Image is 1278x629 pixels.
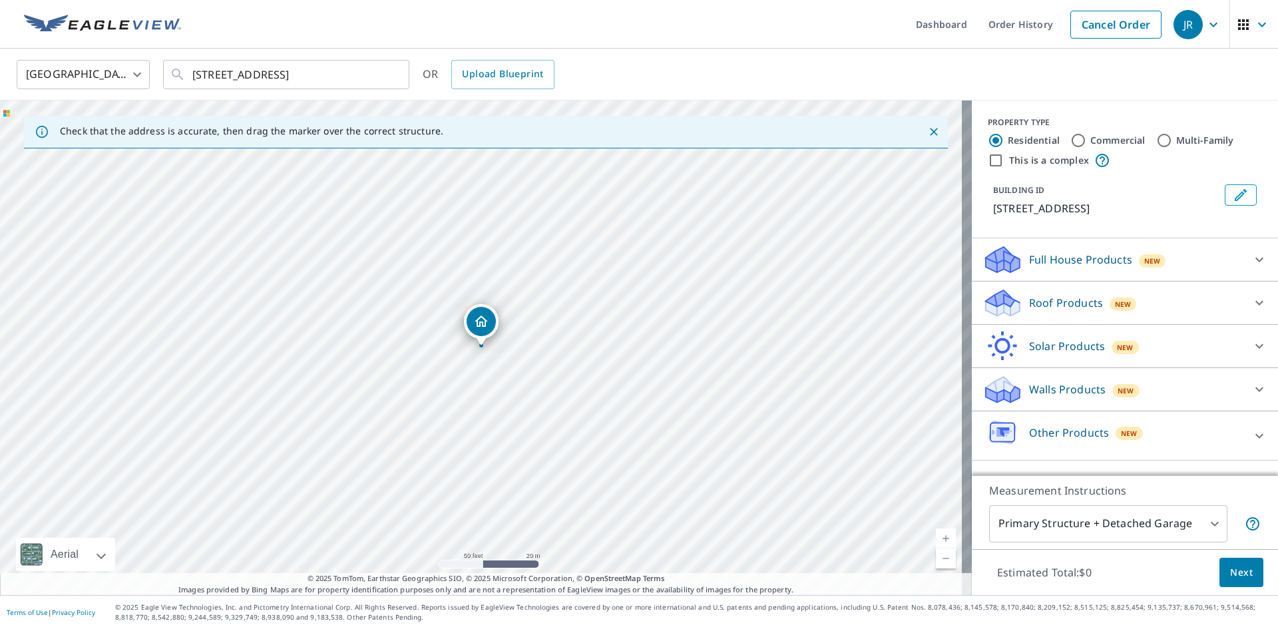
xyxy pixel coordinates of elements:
a: Cancel Order [1070,11,1162,39]
div: Full House ProductsNew [982,244,1267,276]
a: Terms [643,573,665,583]
a: Terms of Use [7,608,48,617]
div: Aerial [47,538,83,571]
p: | [7,608,95,616]
a: Privacy Policy [52,608,95,617]
div: PROPERTY TYPE [988,116,1262,128]
button: Close [925,123,943,140]
p: Solar Products [1029,338,1105,354]
span: New [1118,385,1134,396]
div: JR [1173,10,1203,39]
span: New [1121,428,1138,439]
span: New [1117,342,1134,353]
span: New [1144,256,1161,266]
p: Estimated Total: $0 [986,558,1102,587]
a: Upload Blueprint [451,60,554,89]
p: BUILDING ID [993,184,1044,196]
div: Dropped pin, building 1, Residential property, 1709 N Amarado Ct Wichita, KS 67212 [464,304,499,345]
span: Your report will include the primary structure and a detached garage if one exists. [1245,516,1261,532]
p: © 2025 Eagle View Technologies, Inc. and Pictometry International Corp. All Rights Reserved. Repo... [115,602,1271,622]
span: © 2025 TomTom, Earthstar Geographics SIO, © 2025 Microsoft Corporation, © [308,573,665,584]
label: Residential [1008,134,1060,147]
p: Other Products [1029,425,1109,441]
span: Next [1230,564,1253,581]
span: New [1115,299,1132,310]
div: Primary Structure + Detached Garage [989,505,1227,542]
p: [STREET_ADDRESS] [993,200,1219,216]
img: EV Logo [24,15,181,35]
div: [GEOGRAPHIC_DATA] [17,56,150,93]
div: Aerial [16,538,115,571]
div: Roof ProductsNew [982,287,1267,319]
p: Roof Products [1029,295,1103,311]
div: OR [423,60,554,89]
p: Measurement Instructions [989,483,1261,499]
div: Other ProductsNew [982,417,1267,455]
button: Edit building 1 [1225,184,1257,206]
a: OpenStreetMap [584,573,640,583]
a: Current Level 19, Zoom Out [936,548,956,568]
p: Check that the address is accurate, then drag the marker over the correct structure. [60,125,443,137]
p: Walls Products [1029,381,1106,397]
input: Search by address or latitude-longitude [192,56,382,93]
label: Multi-Family [1176,134,1234,147]
p: Full House Products [1029,252,1132,268]
label: This is a complex [1009,154,1089,167]
div: Solar ProductsNew [982,330,1267,362]
label: Commercial [1090,134,1146,147]
span: Upload Blueprint [462,66,543,83]
button: Next [1219,558,1263,588]
a: Current Level 19, Zoom In [936,528,956,548]
div: Walls ProductsNew [982,373,1267,405]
